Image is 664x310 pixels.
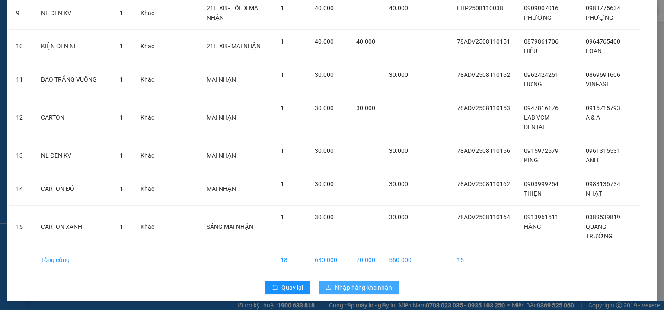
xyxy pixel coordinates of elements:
span: 0915972579 [524,147,559,154]
td: Khác [134,63,161,96]
td: Tổng cộng [34,248,113,272]
span: 78ADV2508110156 [457,147,510,154]
span: 0964765400 [586,38,620,45]
span: THIỆN [524,190,542,197]
span: VINFAST [586,81,610,88]
td: Khác [134,96,161,139]
span: 1 [281,38,284,45]
span: 78ADV2508110151 [457,38,510,45]
span: 1 [281,5,284,12]
td: 15 [9,206,34,248]
span: 30.000 [315,147,334,154]
span: HIẾU [524,47,537,54]
span: 0962424251 [524,71,559,78]
span: MAI NHẬN [207,185,236,192]
td: 15 [450,248,517,272]
span: 21H XB - MAI NHẬN [207,43,261,50]
span: download [326,285,332,291]
span: 1 [120,152,123,159]
span: 1 [281,147,284,154]
span: 78ADV2508110162 [457,180,510,187]
span: 1 [281,214,284,221]
span: 0983136734 [586,180,620,187]
span: 30.000 [315,71,334,78]
span: NHẬT [586,190,602,197]
td: Khác [134,206,161,248]
span: 78ADV2508110152 [457,71,510,78]
td: 10 [9,30,34,63]
span: 1 [281,104,284,111]
td: Khác [134,139,161,172]
span: 0903999254 [524,180,559,187]
span: 30.000 [315,214,334,221]
span: KING [524,157,538,164]
span: 21H XB - TỐI DI MAI NHẬN [207,5,260,21]
span: HƯNG [524,81,542,88]
span: 30.000 [389,180,408,187]
td: BAO TRẮNG VUÔNG [34,63,113,96]
td: CARTON ĐỎ [34,172,113,206]
span: LHP2508110038 [457,5,503,12]
span: 30.000 [389,147,408,154]
span: 1 [281,180,284,187]
span: MAI NHẬN [207,152,236,159]
td: Khác [134,172,161,206]
span: 40.000 [315,38,334,45]
td: 14 [9,172,34,206]
span: 40.000 [389,5,408,12]
button: downloadNhập hàng kho nhận [319,281,399,294]
span: 78ADV2508110153 [457,104,510,111]
button: rollbackQuay lại [265,281,310,294]
span: 0869691606 [586,71,620,78]
td: NL ĐEN KV [34,139,113,172]
span: A & A [586,114,600,121]
span: 30.000 [389,71,408,78]
span: PHƯỢNG [586,14,613,21]
span: 30.000 [315,180,334,187]
span: Quay lại [281,283,303,292]
span: 0983775634 [586,5,620,12]
td: 70.000 [349,248,382,272]
span: HẰNG [524,223,541,230]
td: KIỆN ĐEN NL [34,30,113,63]
span: 1 [120,76,123,83]
span: ANH [586,157,598,164]
span: LOAN [586,47,602,54]
span: 1 [120,185,123,192]
span: PHƯƠNG [524,14,552,21]
span: 1 [120,9,123,16]
span: 0915715793 [586,104,620,111]
span: 1 [120,223,123,230]
span: 0947816176 [524,104,559,111]
td: 12 [9,96,34,139]
td: CARTON [34,96,113,139]
span: Nhập hàng kho nhận [335,283,392,292]
span: MAI NHẬN [207,114,236,121]
span: 0879861706 [524,38,559,45]
td: 11 [9,63,34,96]
span: 30.000 [315,104,334,111]
span: LAB VCM DENTAL [524,114,549,130]
span: 1 [281,71,284,78]
span: 30.000 [356,104,375,111]
span: 1 [120,43,123,50]
span: 30.000 [389,214,408,221]
span: 40.000 [315,5,334,12]
td: CARTON XANH [34,206,113,248]
td: 18 [274,248,308,272]
span: 1 [120,114,123,121]
span: rollback [272,285,278,291]
span: 0961315531 [586,147,620,154]
span: MAI NHẬN [207,76,236,83]
span: 78ADV2508110164 [457,214,510,221]
span: 0913961511 [524,214,559,221]
span: QUANG TRƯỜNG [586,223,613,240]
span: 0909007016 [524,5,559,12]
span: 40.000 [356,38,375,45]
td: Khác [134,30,161,63]
td: 13 [9,139,34,172]
td: 630.000 [308,248,349,272]
td: 560.000 [382,248,418,272]
span: SÁNG MAI NHẬN [207,223,253,230]
span: 0389539819 [586,214,620,221]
